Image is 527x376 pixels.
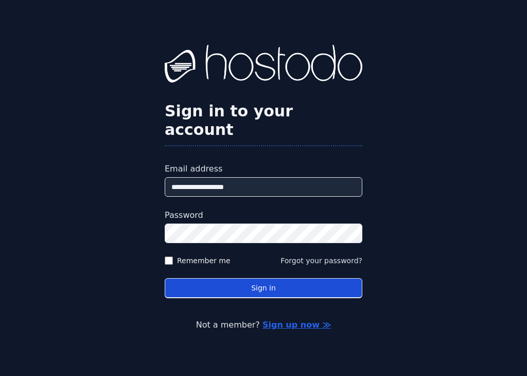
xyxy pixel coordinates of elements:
label: Email address [165,163,362,175]
h2: Sign in to your account [165,102,362,139]
label: Password [165,209,362,221]
label: Remember me [177,255,231,266]
p: Not a member? [41,319,486,331]
a: Sign up now ≫ [262,320,331,330]
button: Sign in [165,278,362,298]
img: Hostodo [165,45,362,86]
button: Forgot your password? [280,255,362,266]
